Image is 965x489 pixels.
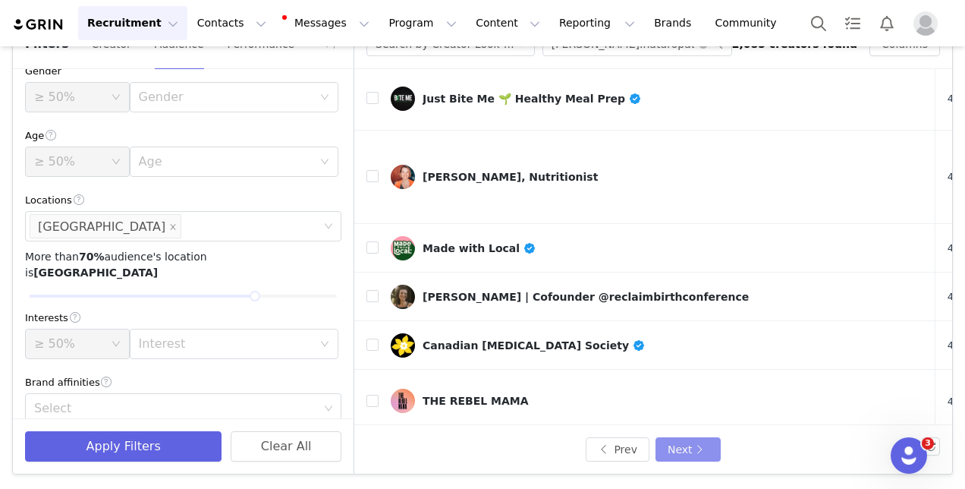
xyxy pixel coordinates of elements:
b: 70% [79,251,105,263]
a: [PERSON_NAME], Nutritionist [391,165,923,189]
button: Apply Filters [25,431,222,462]
a: THE REBEL MAMA [391,389,923,413]
div: [GEOGRAPHIC_DATA] [38,215,165,239]
div: Interest [139,336,313,352]
div: ≥ 50% [34,330,75,358]
a: Community [706,6,793,40]
i: icon: down [324,404,333,415]
div: Age [139,154,313,169]
button: Next [655,437,721,462]
div: Locations [25,192,341,208]
button: Reporting [550,6,644,40]
a: [PERSON_NAME] | Cofounder @reclaimbirthconference [391,285,923,309]
li: Canada [30,214,181,238]
a: Just Bite Me 🌱 Healthy Meal Prep [391,87,923,111]
img: v2 [391,87,415,111]
i: icon: down [320,339,329,350]
button: Content [467,6,549,40]
button: Search [802,6,835,40]
div: Gender [139,90,313,105]
i: icon: down [320,93,329,103]
button: Program [379,6,466,40]
img: placeholder-profile.jpg [913,11,938,36]
div: Canadian [MEDICAL_DATA] Society [423,339,646,352]
i: icon: down [320,157,329,168]
button: Recruitment [78,6,187,40]
div: Select [34,401,319,416]
img: grin logo [12,17,65,32]
span: 3 [922,437,934,450]
a: Canadian [MEDICAL_DATA] Society [391,333,923,358]
img: v2 [391,389,415,413]
img: v2 [391,165,415,189]
a: Tasks [836,6,869,40]
i: icon: down [112,93,121,103]
div: Just Bite Me 🌱 Healthy Meal Prep [423,93,642,105]
div: Brand affinities [25,374,341,390]
button: Profile [904,11,953,36]
span: More than audience's location is [25,251,207,279]
i: icon: close [169,222,177,232]
div: [PERSON_NAME], Nutritionist [423,171,598,183]
div: Gender [25,64,341,79]
div: Interests [25,310,341,326]
div: Made with Local [423,242,536,254]
i: icon: down [112,339,121,350]
div: ≥ 50% [34,147,75,176]
div: THE REBEL MAMA [423,395,529,407]
button: Contacts [188,6,275,40]
button: Messages [276,6,379,40]
img: v2 [391,285,415,309]
div: ≥ 50% [34,83,75,112]
button: Prev [586,437,649,462]
button: Clear All [231,431,341,462]
button: Notifications [870,6,904,40]
div: Age [25,128,341,144]
a: Made with Local [391,236,923,260]
img: v2 [391,333,415,358]
div: [PERSON_NAME] | Cofounder @reclaimbirthconference [423,291,749,303]
img: v2 [391,236,415,260]
iframe: Intercom live chat [891,437,927,474]
i: icon: down [112,157,121,168]
a: Brands [645,6,705,40]
b: [GEOGRAPHIC_DATA] [33,267,158,279]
